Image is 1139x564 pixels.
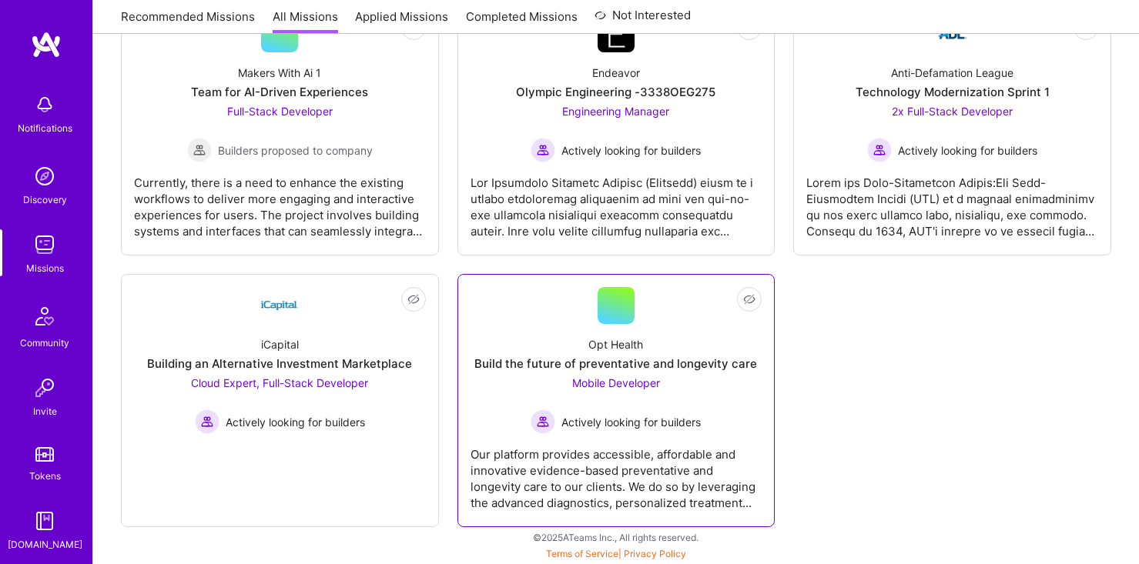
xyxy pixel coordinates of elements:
[355,8,448,34] a: Applied Missions
[29,161,60,192] img: discovery
[20,335,69,351] div: Community
[35,447,54,462] img: tokens
[531,138,555,162] img: Actively looking for builders
[187,138,212,162] img: Builders proposed to company
[743,293,755,305] i: icon EyeClosed
[218,142,373,159] span: Builders proposed to company
[18,120,72,136] div: Notifications
[466,8,578,34] a: Completed Missions
[592,65,640,81] div: Endeavor
[595,6,691,34] a: Not Interested
[147,355,412,372] div: Building an Alternative Investment Marketplace
[26,260,64,276] div: Missions
[195,409,219,434] img: Actively looking for builders
[31,31,62,58] img: logo
[227,105,333,118] span: Full-Stack Developer
[29,229,60,260] img: teamwork
[471,287,762,514] a: Opt HealthBuild the future of preventative and longevity careMobile Developer Actively looking fo...
[588,336,643,352] div: Opt Health
[934,15,971,52] img: Company Logo
[891,65,1013,81] div: Anti-Defamation League
[134,287,426,514] a: Company LogoiCapitalBuilding an Alternative Investment MarketplaceCloud Expert, Full-Stack Develo...
[191,84,368,100] div: Team for AI-Driven Experiences
[8,536,82,552] div: [DOMAIN_NAME]
[33,403,57,419] div: Invite
[226,414,365,430] span: Actively looking for builders
[134,162,426,239] div: Currently, there is a need to enhance the existing workflows to deliver more engaging and interac...
[29,468,61,484] div: Tokens
[856,84,1050,100] div: Technology Modernization Sprint 1
[516,84,715,100] div: Olympic Engineering -3338OEG275
[261,287,298,324] img: Company Logo
[867,138,892,162] img: Actively looking for builders
[29,89,60,120] img: bell
[407,293,420,305] i: icon EyeClosed
[561,142,701,159] span: Actively looking for builders
[546,548,618,559] a: Terms of Service
[572,376,660,389] span: Mobile Developer
[121,8,255,34] a: Recommended Missions
[134,15,426,242] a: Makers With Ai 1Team for AI-Driven ExperiencesFull-Stack Developer Builders proposed to companyBu...
[471,15,762,242] a: Company LogoEndeavorOlympic Engineering -3338OEG275Engineering Manager Actively looking for build...
[23,192,67,208] div: Discovery
[806,162,1098,239] div: Lorem ips Dolo-Sitametcon Adipis:Eli Sedd-Eiusmodtem Incidi (UTL) et d magnaal enimadminimv qu no...
[261,336,299,352] div: iCapital
[238,65,321,81] div: Makers With Ai 1
[624,548,686,559] a: Privacy Policy
[471,434,762,511] div: Our platform provides accessible, affordable and innovative evidence-based preventative and longe...
[191,376,368,389] span: Cloud Expert, Full-Stack Developer
[92,518,1139,556] div: © 2025 ATeams Inc., All rights reserved.
[29,506,60,536] img: guide book
[892,105,1013,118] span: 2x Full-Stack Developer
[273,8,338,34] a: All Missions
[898,142,1037,159] span: Actively looking for builders
[561,414,701,430] span: Actively looking for builders
[474,355,757,372] div: Build the future of preventative and longevity care
[531,409,555,434] img: Actively looking for builders
[546,548,686,559] span: |
[26,298,63,335] img: Community
[29,372,60,403] img: Invite
[471,162,762,239] div: Lor Ipsumdolo Sitametc Adipisc (Elitsedd) eiusm te i utlabo etdoloremag aliquaenim ad mini ven qu...
[806,15,1098,242] a: Company LogoAnti-Defamation LeagueTechnology Modernization Sprint 12x Full-Stack Developer Active...
[598,15,635,52] img: Company Logo
[562,105,669,118] span: Engineering Manager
